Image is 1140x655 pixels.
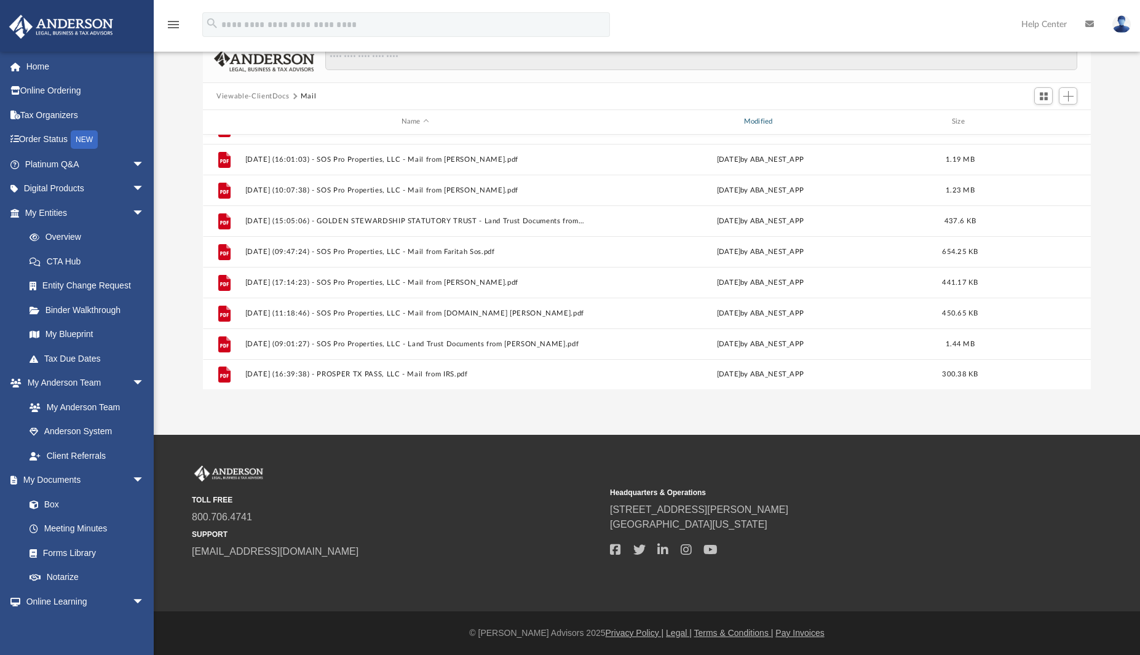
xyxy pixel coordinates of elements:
[245,156,585,164] button: [DATE] (16:01:03) - SOS Pro Properties, LLC - Mail from [PERSON_NAME].pdf
[208,116,239,127] div: id
[17,395,151,419] a: My Anderson Team
[154,627,1140,640] div: © [PERSON_NAME] Advisors 2025
[192,529,601,540] small: SUPPORT
[590,185,930,196] div: [DATE] by ABA_NEST_APP
[1034,87,1053,105] button: Switch to Grid View
[17,443,157,468] a: Client Referrals
[610,504,788,515] a: [STREET_ADDRESS][PERSON_NAME]
[17,346,163,371] a: Tax Due Dates
[17,298,163,322] a: Binder Walkthrough
[944,217,976,224] span: 437.6 KB
[9,177,163,201] a: Digital Productsarrow_drop_down
[990,116,1076,127] div: id
[9,589,157,614] a: Online Learningarrow_drop_down
[946,186,975,193] span: 1.23 MB
[666,628,692,638] a: Legal |
[166,17,181,32] i: menu
[9,371,157,395] a: My Anderson Teamarrow_drop_down
[9,468,157,493] a: My Documentsarrow_drop_down
[9,200,163,225] a: My Entitiesarrow_drop_down
[132,589,157,614] span: arrow_drop_down
[1059,87,1077,105] button: Add
[590,215,930,226] div: [DATE] by ABA_NEST_APP
[943,248,978,255] span: 654.25 KB
[325,47,1077,70] input: Search files and folders
[590,154,930,165] div: [DATE] by ABA_NEST_APP
[192,494,601,506] small: TOLL FREE
[590,277,930,288] div: [DATE] by ABA_NEST_APP
[946,156,975,162] span: 1.19 MB
[132,152,157,177] span: arrow_drop_down
[166,23,181,32] a: menu
[9,79,163,103] a: Online Ordering
[132,468,157,493] span: arrow_drop_down
[17,322,157,347] a: My Blueprint
[17,225,163,250] a: Overview
[132,177,157,202] span: arrow_drop_down
[936,116,985,127] div: Size
[943,309,978,316] span: 450.65 KB
[192,466,266,482] img: Anderson Advisors Platinum Portal
[245,116,585,127] div: Name
[17,541,151,565] a: Forms Library
[132,371,157,396] span: arrow_drop_down
[17,565,157,590] a: Notarize
[71,130,98,149] div: NEW
[301,91,317,102] button: Mail
[6,15,117,39] img: Anderson Advisors Platinum Portal
[245,217,585,225] button: [DATE] (15:05:06) - GOLDEN STEWARDSHIP STATUTORY TRUST - Land Trust Documents from AdvantageFirst...
[9,127,163,153] a: Order StatusNEW
[943,279,978,285] span: 441.17 KB
[9,54,163,79] a: Home
[610,519,767,530] a: [GEOGRAPHIC_DATA][US_STATE]
[590,246,930,257] div: [DATE] by ABA_NEST_APP
[590,308,930,319] div: [DATE] by ABA_NEST_APP
[17,419,157,444] a: Anderson System
[245,186,585,194] button: [DATE] (10:07:38) - SOS Pro Properties, LLC - Mail from [PERSON_NAME].pdf
[1112,15,1131,33] img: User Pic
[17,274,163,298] a: Entity Change Request
[943,371,978,378] span: 300.38 KB
[694,628,774,638] a: Terms & Conditions |
[590,116,930,127] div: Modified
[245,340,585,348] button: [DATE] (09:01:27) - SOS Pro Properties, LLC - Land Trust Documents from [PERSON_NAME].pdf
[17,517,157,541] a: Meeting Minutes
[245,309,585,317] button: [DATE] (11:18:46) - SOS Pro Properties, LLC - Mail from [DOMAIN_NAME] [PERSON_NAME].pdf
[590,338,930,349] div: [DATE] by ABA_NEST_APP
[192,546,358,557] a: [EMAIL_ADDRESS][DOMAIN_NAME]
[205,17,219,30] i: search
[610,487,1019,498] small: Headquarters & Operations
[946,340,975,347] span: 1.44 MB
[192,512,252,522] a: 800.706.4741
[17,614,157,638] a: Courses
[245,370,585,378] button: [DATE] (16:39:38) - PROSPER TX PASS, LLC - Mail from IRS.pdf
[17,492,151,517] a: Box
[9,152,163,177] a: Platinum Q&Aarrow_drop_down
[9,103,163,127] a: Tax Organizers
[132,200,157,226] span: arrow_drop_down
[775,628,824,638] a: Pay Invoices
[203,135,1091,390] div: grid
[245,248,585,256] button: [DATE] (09:47:24) - SOS Pro Properties, LLC - Mail from Faritah Sos.pdf
[590,369,930,380] div: [DATE] by ABA_NEST_APP
[245,279,585,287] button: [DATE] (17:14:23) - SOS Pro Properties, LLC - Mail from [PERSON_NAME].pdf
[216,91,289,102] button: Viewable-ClientDocs
[606,628,664,638] a: Privacy Policy |
[17,249,163,274] a: CTA Hub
